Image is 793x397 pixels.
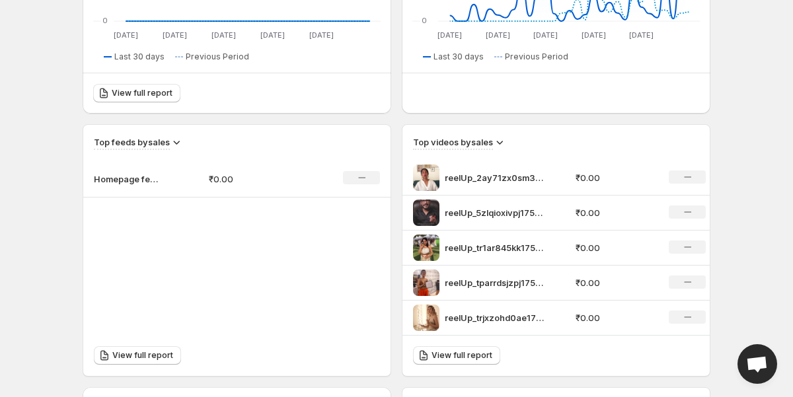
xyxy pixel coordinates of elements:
p: ₹0.00 [576,311,654,324]
text: [DATE] [582,30,606,40]
a: View full report [94,346,181,365]
text: [DATE] [114,30,138,40]
text: [DATE] [260,30,285,40]
p: reelUp_5zlqioxivpj1755251507371_medium [445,206,544,219]
img: reelUp_5zlqioxivpj1755251507371_medium [413,199,439,226]
span: View full report [432,350,492,361]
span: Previous Period [505,52,568,62]
p: ₹0.00 [576,171,654,184]
text: [DATE] [437,30,462,40]
img: reelUp_trjxzohd0ae1753523391720_original [413,305,439,331]
text: [DATE] [486,30,510,40]
span: View full report [112,88,172,98]
text: 0 [102,16,108,25]
p: ₹0.00 [576,241,654,254]
p: ₹0.00 [576,206,654,219]
p: reelUp_tr1ar845kk1753523758451_original [445,241,544,254]
p: reelUp_2ay71zx0sm31753523391720_original [445,171,544,184]
text: [DATE] [163,30,187,40]
text: 0 [422,16,427,25]
h3: Top videos by sales [413,135,493,149]
text: [DATE] [533,30,558,40]
p: reelUp_trjxzohd0ae1753523391720_original [445,311,544,324]
div: Open chat [737,344,777,384]
span: View full report [112,350,173,361]
img: reelUp_2ay71zx0sm31753523391720_original [413,164,439,191]
span: Last 30 days [434,52,484,62]
text: [DATE] [211,30,236,40]
text: [DATE] [629,30,654,40]
text: [DATE] [309,30,334,40]
p: reelUp_tparrdsjzpj1753523758451_original [445,276,544,289]
h3: Top feeds by sales [94,135,170,149]
a: View full report [413,346,500,365]
p: Homepage feed [94,172,160,186]
img: reelUp_tparrdsjzpj1753523758451_original [413,270,439,296]
img: reelUp_tr1ar845kk1753523758451_original [413,235,439,261]
span: Last 30 days [114,52,165,62]
a: View full report [93,84,180,102]
p: ₹0.00 [576,276,654,289]
p: ₹0.00 [209,172,303,186]
span: Previous Period [186,52,249,62]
